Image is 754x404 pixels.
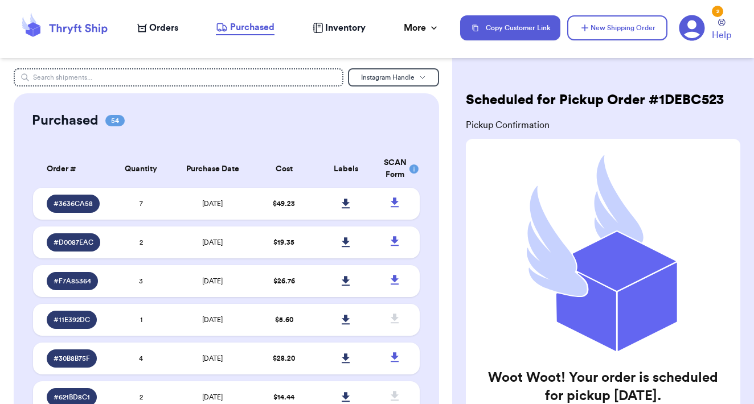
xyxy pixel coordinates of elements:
a: 2 [679,15,705,41]
span: # D0087EAC [54,238,93,247]
span: 1 [140,316,142,323]
button: Copy Customer Link [460,15,560,40]
span: # 11E392DC [54,315,90,324]
span: Purchased [230,20,274,34]
span: 2 [140,394,143,401]
span: $ 28.20 [273,355,295,362]
span: 7 [140,200,143,207]
th: Labels [315,150,377,188]
span: Pickup Confirmation [466,118,740,132]
a: Purchased [216,20,274,35]
span: # 621BD8C1 [54,393,90,402]
span: Orders [149,21,178,35]
button: New Shipping Order [567,15,667,40]
span: Inventory [325,21,366,35]
span: # F7A85364 [54,277,91,286]
button: Instagram Handle [348,68,439,86]
div: 2 [712,6,723,17]
span: $ 49.23 [273,200,295,207]
span: $ 14.44 [273,394,294,401]
span: $ 19.35 [273,239,294,246]
div: More [404,21,440,35]
th: Purchase Date [172,150,253,188]
span: # 3636CA58 [54,199,93,208]
a: Help [712,19,731,42]
th: Cost [253,150,315,188]
span: [DATE] [202,355,223,362]
span: Instagram Handle [361,74,415,81]
span: 54 [105,115,125,126]
div: SCAN Form [384,157,406,181]
span: [DATE] [202,278,223,285]
input: Search shipments... [14,68,343,86]
span: Help [712,28,731,42]
a: Orders [137,21,178,35]
h2: Scheduled for Pickup Order # 1DEBC523 [466,91,724,109]
span: [DATE] [202,394,223,401]
span: 4 [139,355,143,362]
th: Order # [33,150,110,188]
th: Quantity [110,150,173,188]
span: 2 [140,239,143,246]
span: [DATE] [202,239,223,246]
h2: Purchased [32,112,99,130]
span: $ 5.60 [275,316,293,323]
span: # 30B8B75F [54,354,90,363]
span: $ 26.76 [273,278,295,285]
span: 3 [139,278,143,285]
span: [DATE] [202,200,223,207]
a: Inventory [313,21,366,35]
span: [DATE] [202,316,223,323]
